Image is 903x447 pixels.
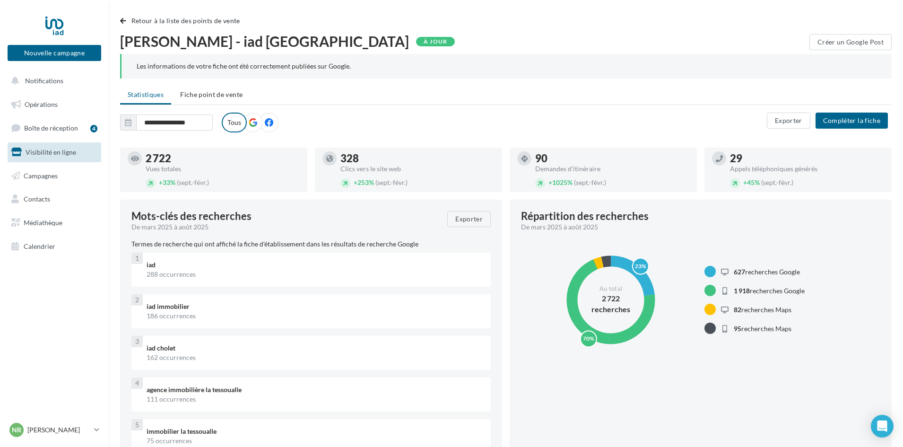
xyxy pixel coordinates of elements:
span: 253% [354,178,374,186]
a: Médiathèque [6,213,103,233]
a: Visibilité en ligne [6,142,103,162]
div: agence immobilière la tessoualle [147,385,483,394]
div: iad cholet [147,343,483,353]
button: Notifications [6,71,99,91]
div: De mars 2025 à août 2025 [521,222,873,232]
div: 5 [131,419,143,430]
span: Opérations [25,100,58,108]
span: [PERSON_NAME] - iad [GEOGRAPHIC_DATA] [120,34,409,48]
div: 162 occurrences [147,353,483,362]
span: 627 [734,268,745,276]
div: Répartition des recherches [521,211,649,221]
div: iad immobilier [147,302,483,311]
span: Campagnes [24,171,58,179]
button: Nouvelle campagne [8,45,101,61]
div: Appels téléphoniques générés [730,166,884,172]
a: Boîte de réception4 [6,118,103,138]
div: Clics vers le site web [340,166,495,172]
span: Mots-clés des recherches [131,211,252,221]
div: immobilier la tessoualle [147,427,483,436]
div: 90 [535,153,689,164]
span: + [548,178,552,186]
label: Tous [222,113,247,132]
a: Campagnes [6,166,103,186]
a: NR [PERSON_NAME] [8,421,101,439]
span: 45% [743,178,760,186]
span: (sept.-févr.) [177,178,209,186]
div: 288 occurrences [147,270,483,279]
span: Calendrier [24,242,55,250]
div: 111 occurrences [147,394,483,404]
a: Opérations [6,95,103,114]
div: 186 occurrences [147,311,483,321]
span: + [743,178,747,186]
div: 29 [730,153,884,164]
span: 82 [734,306,741,314]
div: 4 [131,377,143,389]
div: 328 [340,153,495,164]
button: Exporter [447,211,491,227]
div: À jour [416,37,455,46]
span: Médiathèque [24,219,62,227]
span: Contacts [24,195,50,203]
a: Calendrier [6,237,103,256]
div: 2 722 [146,153,300,164]
div: Vues totales [146,166,300,172]
p: [PERSON_NAME] [27,425,90,435]
button: Retour à la liste des points de vente [120,15,244,26]
button: Créer un Google Post [809,34,892,50]
span: Visibilité en ligne [26,148,76,156]
span: 1025% [548,178,573,186]
span: 1 918 [734,287,750,295]
span: Retour à la liste des points de vente [131,17,240,25]
div: iad [147,260,483,270]
div: Demandes d'itinéraire [535,166,689,172]
span: (sept.-févr.) [574,178,606,186]
div: De mars 2025 à août 2025 [131,222,440,232]
span: NR [12,425,21,435]
p: Termes de recherche qui ont affiché la fiche d'établissement dans les résultats de recherche Google [131,239,491,249]
span: + [354,178,357,186]
span: + [159,178,163,186]
a: Compléter la fiche [812,116,892,124]
div: 4 [90,125,97,132]
span: recherches Google [734,268,800,276]
button: Exporter [767,113,810,129]
div: 2 [131,294,143,306]
span: 33% [159,178,175,186]
div: Open Intercom Messenger [871,415,894,438]
div: 1 [131,253,143,264]
button: Compléter la fiche [816,113,888,129]
span: Fiche point de vente [180,90,243,98]
div: 75 occurrences [147,436,483,446]
span: (sept.-févr.) [375,178,408,186]
span: recherches Google [734,287,805,295]
span: Boîte de réception [24,124,78,132]
div: 3 [131,336,143,347]
a: Contacts [6,189,103,209]
span: recherches Maps [734,324,791,333]
span: (sept.-févr.) [761,178,793,186]
span: Notifications [25,77,63,85]
div: Les informations de votre fiche ont été correctement publiées sur Google. [137,61,877,71]
span: 95 [734,324,741,333]
span: recherches Maps [734,306,791,314]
